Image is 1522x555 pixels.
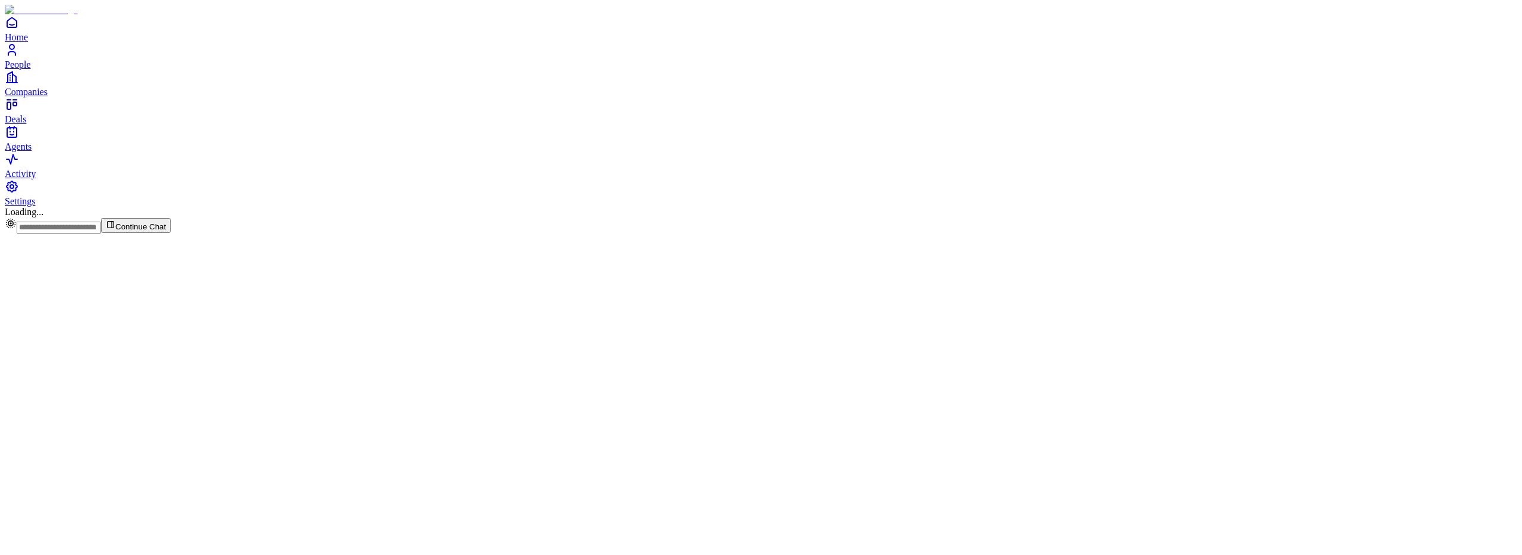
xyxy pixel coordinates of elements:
[5,141,32,152] span: Agents
[5,87,48,97] span: Companies
[5,125,1517,152] a: Agents
[5,97,1517,124] a: Deals
[5,217,1517,234] div: Continue Chat
[5,15,1517,42] a: Home
[5,43,1517,70] a: People
[5,114,26,124] span: Deals
[5,59,31,70] span: People
[5,70,1517,97] a: Companies
[5,169,36,179] span: Activity
[115,222,166,231] span: Continue Chat
[5,196,36,206] span: Settings
[5,152,1517,179] a: Activity
[5,32,28,42] span: Home
[5,207,1517,217] div: Loading...
[5,5,78,15] img: Item Brain Logo
[5,179,1517,206] a: Settings
[101,218,171,233] button: Continue Chat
